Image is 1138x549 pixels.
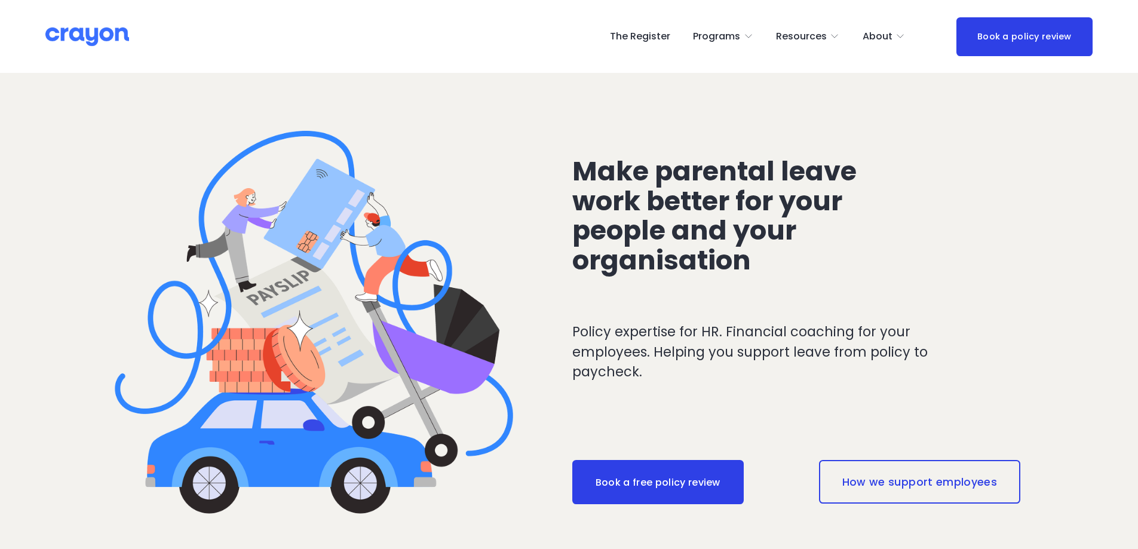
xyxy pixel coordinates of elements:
span: Make parental leave work better for your people and your organisation [572,152,863,280]
a: How we support employees [819,460,1020,503]
a: Book a free policy review [572,460,744,504]
a: Book a policy review [956,17,1093,56]
p: Policy expertise for HR. Financial coaching for your employees. Helping you support leave from po... [572,322,977,382]
span: Programs [693,28,740,45]
a: folder dropdown [693,27,753,46]
img: Crayon [45,26,129,47]
span: About [863,28,892,45]
span: Resources [776,28,827,45]
a: The Register [610,27,670,46]
a: folder dropdown [863,27,906,46]
a: folder dropdown [776,27,840,46]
